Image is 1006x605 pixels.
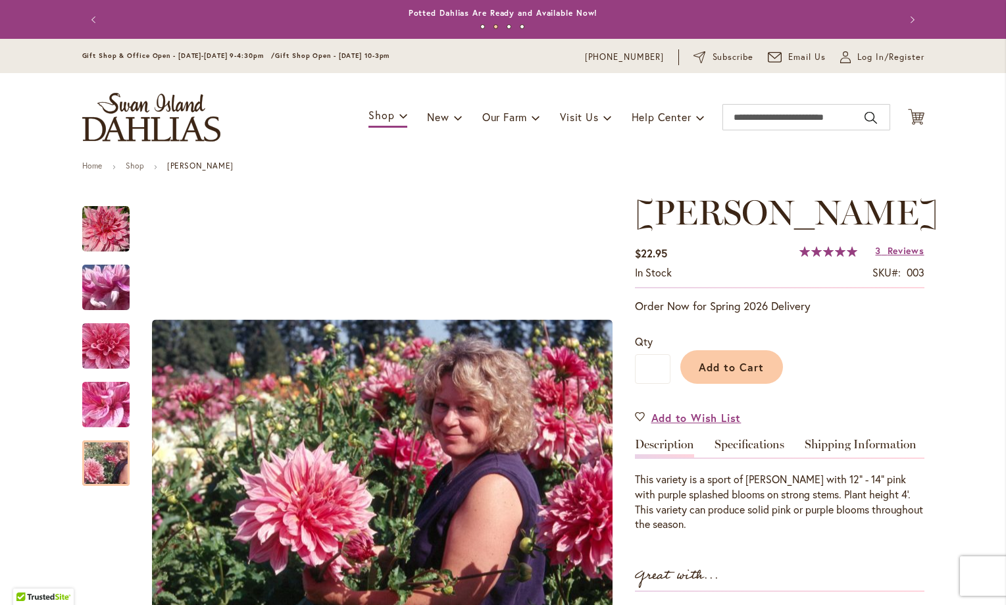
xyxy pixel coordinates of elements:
img: MAKI [59,369,153,440]
a: Specifications [715,438,784,458]
a: Subscribe [693,51,753,64]
span: Gift Shop Open - [DATE] 10-3pm [275,51,390,60]
span: Our Farm [482,110,527,124]
span: $22.95 [635,246,667,260]
div: MAKI [82,369,143,427]
div: MAKI [82,427,130,486]
a: store logo [82,93,220,142]
button: Add to Cart [680,350,783,384]
div: 100% [799,246,857,257]
a: Home [82,161,103,171]
div: MAKI [82,310,143,369]
img: MAKI [59,252,153,323]
a: 3 Reviews [875,244,924,257]
div: This variety is a sport of [PERSON_NAME] with 12" - 14" pink with purple splashed blooms on stron... [635,472,924,532]
div: Detailed Product Info [635,438,924,532]
strong: SKU [872,265,901,279]
strong: [PERSON_NAME] [167,161,234,171]
a: Email Us [768,51,826,64]
button: Next [898,7,924,33]
button: 2 of 4 [493,24,498,29]
p: Order Now for Spring 2026 Delivery [635,298,924,314]
button: 3 of 4 [507,24,511,29]
div: Availability [635,265,672,280]
a: Log In/Register [840,51,924,64]
button: Previous [82,7,109,33]
span: Help Center [632,110,692,124]
a: [PHONE_NUMBER] [585,51,665,64]
span: Shop [368,108,394,122]
a: Add to Wish List [635,410,742,425]
strong: Great with... [635,565,719,587]
span: New [427,110,449,124]
span: Add to Wish List [651,410,742,425]
a: Potted Dahlias Are Ready and Available Now! [409,8,598,18]
span: In stock [635,265,672,279]
span: Qty [635,334,653,348]
img: MAKI [82,205,130,253]
span: Visit Us [560,110,598,124]
span: Email Us [788,51,826,64]
span: Gift Shop & Office Open - [DATE]-[DATE] 9-4:30pm / [82,51,276,60]
img: MAKI [59,302,153,391]
a: Description [635,438,694,458]
a: Shipping Information [805,438,917,458]
div: 003 [907,265,924,280]
span: Subscribe [713,51,754,64]
a: Shop [126,161,144,171]
div: MAKI [82,251,143,310]
span: Add to Cart [699,360,764,374]
div: MAKI [82,193,143,251]
button: 1 of 4 [480,24,485,29]
span: Reviews [888,244,924,257]
span: Log In/Register [857,51,924,64]
button: 4 of 4 [520,24,524,29]
span: [PERSON_NAME] [635,192,938,233]
iframe: Launch Accessibility Center [10,558,47,595]
span: 3 [875,244,881,257]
